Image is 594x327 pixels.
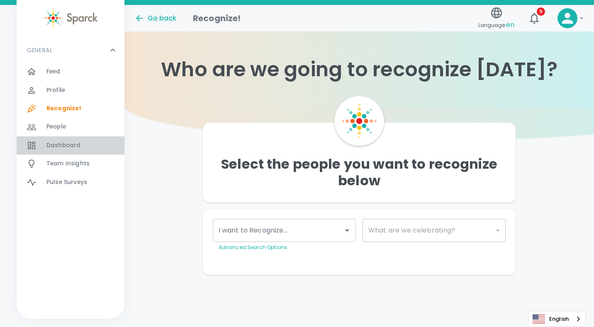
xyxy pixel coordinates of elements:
[528,311,585,327] a: English
[46,141,80,150] span: Dashboard
[17,38,124,63] div: GENERAL
[46,104,82,113] span: Recognize!
[44,8,97,28] img: Sparck logo
[524,8,544,28] button: 9
[124,58,594,81] h1: Who are we going to recognize [DATE]?
[528,311,586,327] aside: Language selected: English
[17,63,124,195] div: GENERAL
[478,19,514,31] span: Language:
[17,118,124,136] a: People
[46,160,90,168] span: Team Insights
[17,173,124,191] a: Pulse Surveys
[46,86,65,94] span: Profile
[528,311,586,327] div: Language
[342,104,377,138] img: Sparck Logo
[46,123,66,131] span: People
[17,136,124,155] a: Dashboard
[475,4,518,33] button: Language:en
[27,46,52,54] p: GENERAL
[134,13,176,23] button: Go back
[17,8,124,28] a: Sparck logo
[46,68,61,76] span: Feed
[506,20,514,29] span: en
[537,7,545,16] span: 9
[17,81,124,99] a: Profile
[193,12,241,25] h1: Recognize!
[219,244,287,251] a: Advanced Search Options
[17,99,124,118] a: Recognize!
[209,156,509,189] h4: Select the people you want to recognize below
[341,225,353,236] button: Open
[17,155,124,173] a: Team Insights
[17,63,124,81] a: Feed
[46,178,87,187] span: Pulse Surveys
